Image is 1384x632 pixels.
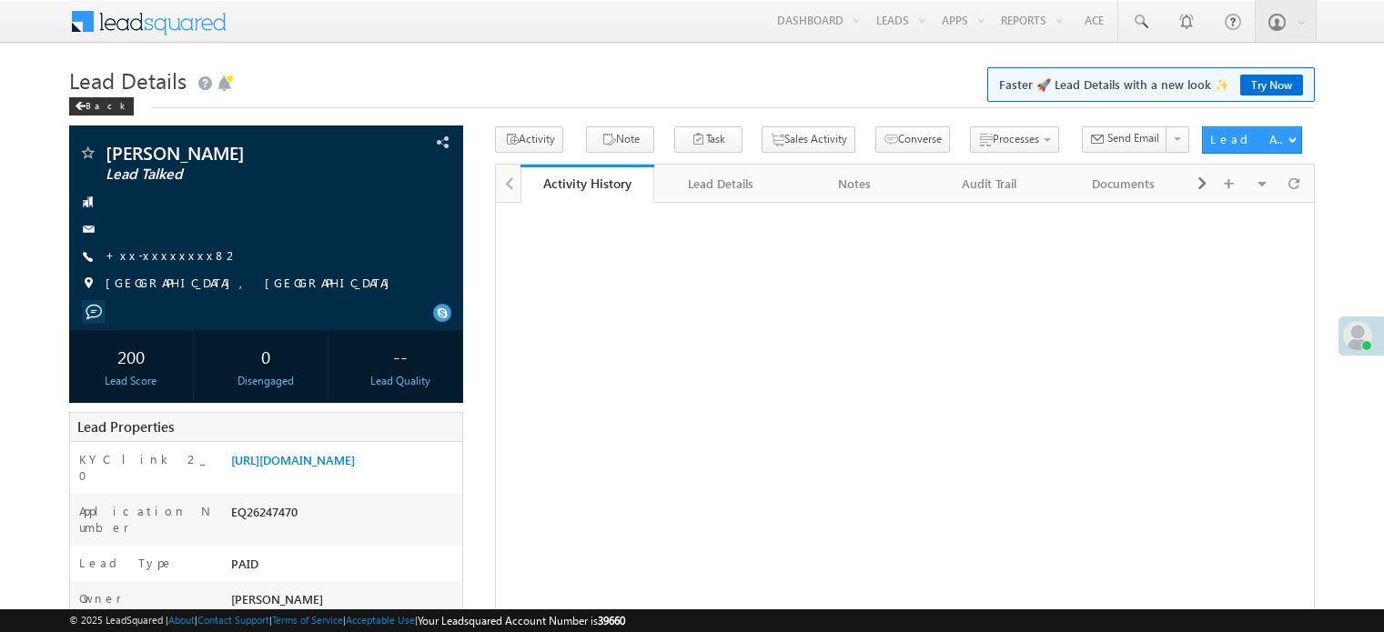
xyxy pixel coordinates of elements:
div: Notes [803,173,906,195]
a: About [168,614,195,626]
label: Lead Type [79,555,174,571]
div: Lead Details [669,173,772,195]
label: KYC link 2_0 [79,451,212,484]
span: Processes [993,132,1039,145]
div: Lead Score [74,373,188,389]
a: Audit Trail [923,165,1056,203]
span: Faster 🚀 Lead Details with a new look ✨ [999,75,1303,94]
div: Lead Quality [343,373,458,389]
span: Lead Properties [77,417,174,436]
button: Task [674,126,743,153]
button: Send Email [1082,126,1167,153]
a: Notes [789,165,923,203]
label: Owner [79,590,122,607]
span: Send Email [1107,130,1159,146]
button: Lead Actions [1202,126,1302,154]
span: Your Leadsquared Account Number is [418,614,625,627]
span: Lead Talked [106,166,349,184]
a: [URL][DOMAIN_NAME] [231,452,355,467]
div: Activity History [534,175,641,192]
a: Acceptable Use [346,614,415,626]
div: Audit Trail [937,173,1040,195]
div: EQ26247470 [227,503,462,528]
button: Activity [495,126,563,153]
div: Lead Actions [1210,131,1288,147]
div: 0 [208,339,323,373]
div: Documents [1072,173,1175,195]
button: Note [586,126,654,153]
a: Terms of Service [272,614,343,626]
span: Lead Details [69,65,187,95]
div: 200 [74,339,188,373]
button: Processes [970,126,1059,153]
a: Activity History [520,165,654,203]
a: +xx-xxxxxxxx82 [106,247,239,263]
div: Back [69,97,134,115]
label: Application Number [79,503,212,536]
div: PAID [227,555,462,580]
button: Sales Activity [762,126,855,153]
a: Lead Details [654,165,788,203]
a: Documents [1057,165,1191,203]
a: Try Now [1240,75,1303,95]
span: © 2025 LeadSquared | | | | | [69,612,625,629]
span: [PERSON_NAME] [231,591,323,607]
span: 39660 [598,614,625,627]
span: [GEOGRAPHIC_DATA], [GEOGRAPHIC_DATA] [106,275,399,293]
div: Disengaged [208,373,323,389]
a: Back [69,96,143,112]
div: -- [343,339,458,373]
a: Contact Support [197,614,269,626]
span: [PERSON_NAME] [106,144,349,162]
button: Converse [875,126,950,153]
